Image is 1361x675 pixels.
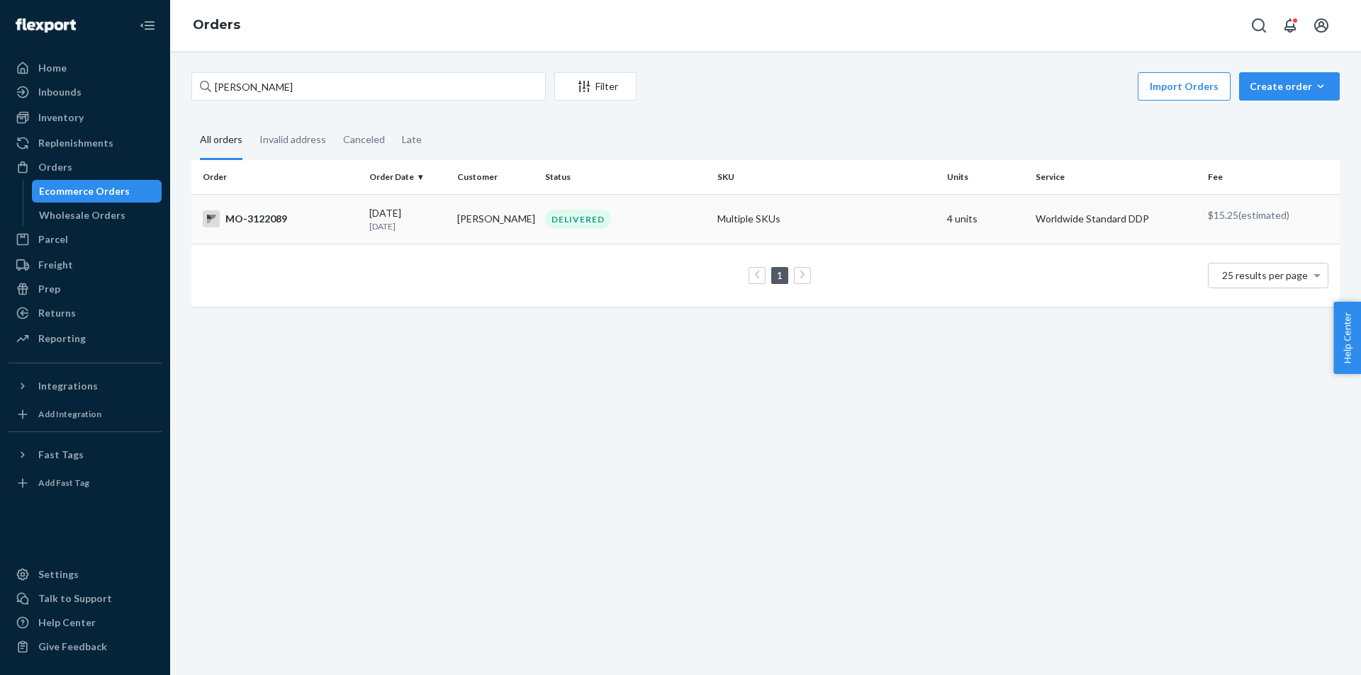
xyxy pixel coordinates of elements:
button: Open account menu [1307,11,1335,40]
button: Open Search Box [1245,11,1273,40]
button: Open notifications [1276,11,1304,40]
a: Ecommerce Orders [32,180,162,203]
a: Settings [9,563,162,586]
th: SKU [712,160,941,194]
div: [DATE] [369,206,446,232]
button: Create order [1239,72,1340,101]
a: Replenishments [9,132,162,154]
a: Freight [9,254,162,276]
div: Wholesale Orders [39,208,125,222]
div: Freight [38,258,73,272]
div: Fast Tags [38,448,84,462]
div: Talk to Support [38,591,112,606]
th: Fee [1202,160,1340,194]
button: Close Navigation [133,11,162,40]
p: Worldwide Standard DDP [1036,212,1197,226]
div: MO-3122089 [203,210,358,227]
div: Filter [555,79,636,93]
a: Inventory [9,106,162,129]
div: DELIVERED [545,210,611,229]
th: Units [941,160,1029,194]
button: Give Feedback [9,635,162,658]
a: Add Integration [9,403,162,426]
div: Give Feedback [38,640,107,654]
input: Search orders [191,72,546,101]
a: Page 1 is your current page [774,269,785,281]
div: Inventory [38,110,84,125]
span: 25 results per page [1222,269,1308,281]
a: Home [9,57,162,79]
td: Multiple SKUs [712,194,941,244]
button: Help Center [1333,302,1361,374]
div: Add Integration [38,408,101,420]
div: Inbounds [38,85,82,99]
td: 4 units [941,194,1029,244]
td: [PERSON_NAME] [452,194,539,244]
a: Help Center [9,611,162,634]
div: Orders [38,160,72,174]
div: Add Fast Tag [38,477,89,489]
div: Replenishments [38,136,113,150]
div: Prep [38,282,60,296]
div: Home [38,61,67,75]
a: Inbounds [9,81,162,103]
div: Help Center [38,616,96,630]
div: Canceled [343,121,385,158]
a: Wholesale Orders [32,204,162,227]
p: [DATE] [369,220,446,232]
a: Talk to Support [9,587,162,610]
a: Orders [9,156,162,178]
th: Status [539,160,712,194]
a: Orders [193,17,240,33]
div: Customer [457,171,534,183]
a: Parcel [9,228,162,251]
button: Filter [554,72,637,101]
th: Order Date [364,160,452,194]
div: Settings [38,567,79,582]
a: Reporting [9,327,162,350]
div: Parcel [38,232,68,246]
th: Order [191,160,364,194]
div: Late [402,121,422,158]
span: (estimated) [1238,209,1289,221]
a: Prep [9,278,162,300]
th: Service [1030,160,1202,194]
div: Returns [38,306,76,320]
ol: breadcrumbs [181,5,252,46]
a: Returns [9,302,162,324]
div: Create order [1250,79,1329,93]
div: Reporting [38,331,86,346]
div: Ecommerce Orders [39,184,130,198]
button: Integrations [9,375,162,397]
p: $15.25 [1208,208,1328,222]
div: Integrations [38,379,98,393]
a: Add Fast Tag [9,472,162,494]
div: Invalid address [259,121,326,158]
button: Import Orders [1138,72,1231,101]
div: All orders [200,121,242,160]
img: Flexport logo [16,18,76,33]
button: Fast Tags [9,443,162,466]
